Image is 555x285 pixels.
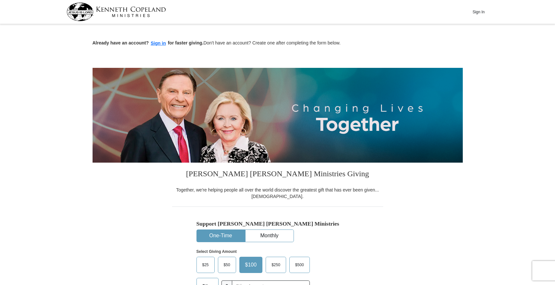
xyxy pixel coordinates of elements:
[268,260,284,270] span: $250
[292,260,307,270] span: $500
[172,163,383,187] h3: [PERSON_NAME] [PERSON_NAME] Ministries Giving
[469,7,488,17] button: Sign In
[221,260,233,270] span: $50
[196,220,359,227] h5: Support [PERSON_NAME] [PERSON_NAME] Ministries
[149,40,168,47] button: Sign in
[93,40,204,45] strong: Already have an account? for faster giving.
[172,187,383,200] div: Together, we're helping people all over the world discover the greatest gift that has ever been g...
[93,40,463,47] p: Don't have an account? Create one after completing the form below.
[242,260,260,270] span: $100
[196,249,237,254] strong: Select Giving Amount
[67,3,166,21] img: kcm-header-logo.svg
[199,260,212,270] span: $25
[246,230,294,242] button: Monthly
[197,230,245,242] button: One-Time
